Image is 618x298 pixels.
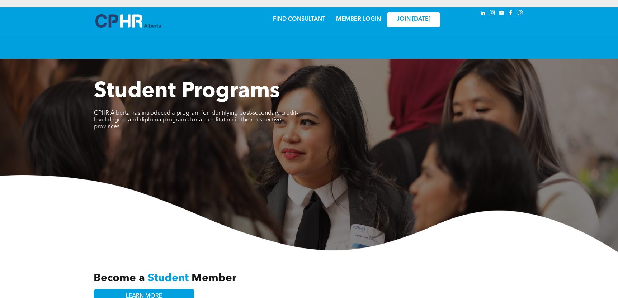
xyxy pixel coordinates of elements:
[95,14,161,28] img: A blue and white logo for cp alberta
[397,16,430,23] span: JOIN [DATE]
[498,9,506,19] a: youtube
[516,9,524,19] a: Social network
[507,9,515,19] a: facebook
[192,273,236,284] span: Member
[387,12,440,27] a: JOIN [DATE]
[94,273,145,284] span: Become a
[336,16,381,22] a: MEMBER LOGIN
[489,9,496,19] a: instagram
[94,110,298,130] span: CPHR Alberta has introduced a program for identifying post-secondary credit-level degree and dipl...
[273,16,325,22] a: FIND CONSULTANT
[148,273,189,284] span: Student
[94,81,280,102] span: Student Programs
[479,9,487,19] a: linkedin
